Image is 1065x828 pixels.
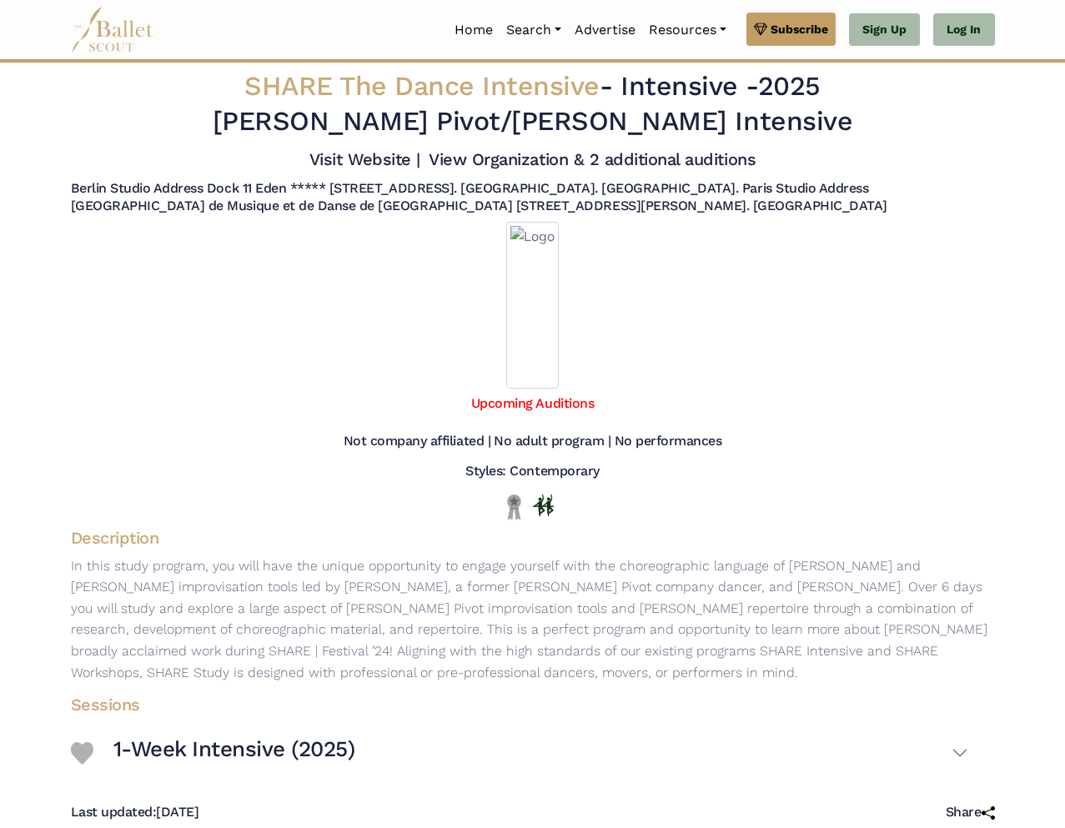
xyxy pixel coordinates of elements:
a: Log In [933,13,994,47]
span: Subscribe [771,20,828,38]
h3: 1-Week Intensive (2025) [113,735,355,764]
a: Upcoming Auditions [471,395,594,411]
a: Visit Website | [309,149,420,169]
h5: No performances [615,433,722,450]
p: In this study program, you will have the unique opportunity to engage yourself with the choreogra... [58,555,1008,684]
h5: Berlin Studio Address Dock 11 Eden ***** [STREET_ADDRESS]. [GEOGRAPHIC_DATA]. [GEOGRAPHIC_DATA]. ... [71,180,995,215]
a: View Organization & 2 additional auditions [429,149,756,169]
h5: Not company affiliated | [344,433,490,450]
h4: Description [58,527,1008,549]
a: Advertise [568,13,642,48]
img: Logo [506,222,559,389]
h5: Styles: Contemporary [465,463,599,480]
span: Intensive - [620,70,758,102]
img: In Person [533,494,554,516]
a: Subscribe [746,13,836,46]
h5: Share [946,804,995,821]
span: Last updated: [71,804,157,820]
a: Search [500,13,568,48]
h5: [DATE] [71,804,199,821]
img: Local [504,494,525,519]
h4: Sessions [58,694,982,715]
button: 1-Week Intensive (2025) [113,729,968,777]
span: SHARE The Dance Intensive [244,70,600,102]
h5: No adult program | [494,433,610,450]
a: Resources [642,13,733,48]
a: Home [448,13,500,48]
img: gem.svg [754,20,767,38]
img: Heart [71,742,93,765]
h2: - 2025 [PERSON_NAME] Pivot/[PERSON_NAME] Intensive [149,69,915,138]
a: Sign Up [849,13,920,47]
